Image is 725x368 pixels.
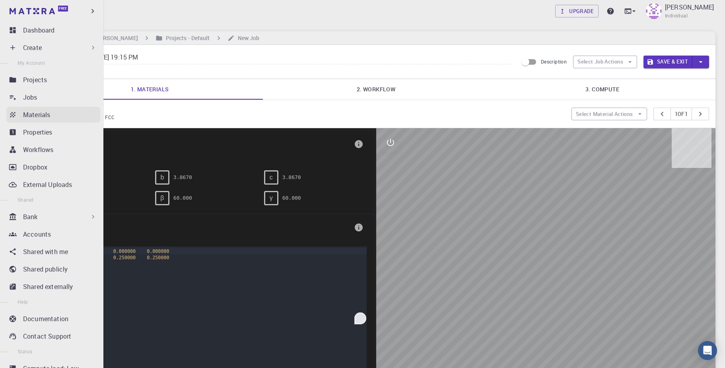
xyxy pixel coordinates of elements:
div: pager [653,108,709,120]
a: Contact Support [6,328,100,344]
p: Accounts [23,229,51,239]
a: Documentation [6,311,100,327]
a: Materials [6,107,100,123]
span: γ [270,195,273,202]
span: Lattice [46,138,351,150]
span: My Account [17,60,45,66]
a: Shared publicly [6,261,100,277]
span: Description [541,58,567,65]
a: Jobs [6,89,100,105]
button: Select Job Actions [573,56,637,68]
p: Bank [23,212,38,222]
span: Support [16,6,45,13]
a: Upgrade [555,5,599,17]
p: Shared publicly [23,264,68,274]
pre: 3.8670 [173,170,192,184]
h6: Projects - Default [163,34,210,42]
h6: [PERSON_NAME] [91,34,138,42]
img: Shahnewaz Mondal [646,3,662,19]
div: Bank [6,209,100,225]
p: Shared externally [23,282,73,291]
span: FCC [46,150,351,158]
p: Create [23,43,42,52]
pre: 60.000 [173,191,192,205]
img: logo [10,8,55,14]
a: 3. Compute [489,79,715,100]
p: Materials [23,110,50,119]
nav: breadcrumb [40,34,261,42]
a: Dashboard [6,22,100,38]
span: Individual [665,12,688,20]
div: Open Intercom Messenger [698,341,717,360]
span: c [270,174,273,181]
button: info [351,220,367,235]
div: Create [6,40,100,56]
div: To enrich screen reader interactions, please activate Accessibility in Grammarly extension settings [58,247,366,326]
a: Properties [6,124,100,140]
p: [PERSON_NAME] [665,2,714,12]
span: Basis [46,221,351,234]
p: External Uploads [23,180,72,189]
button: Save & Exit [643,56,692,68]
p: Shared with me [23,247,68,256]
a: Projects [6,72,100,88]
span: β [160,195,164,202]
p: Properties [23,127,52,137]
p: Dropbox [23,162,47,172]
span: 0.000000 [147,249,169,254]
a: External Uploads [6,177,100,193]
p: Jobs [23,92,37,102]
button: Select Material Actions [571,108,647,120]
span: 0.250000 [147,255,169,260]
h6: New Job [235,34,260,42]
a: Workflows [6,142,100,158]
p: Dashboard [23,25,54,35]
a: Dropbox [6,159,100,175]
span: 0.000000 [113,249,136,254]
a: Shared with me [6,244,100,260]
pre: 60.000 [282,191,301,205]
span: 0.250000 [113,255,136,260]
a: 1. Materials [37,79,263,100]
p: Documentation [23,314,68,324]
a: Shared externally [6,279,100,295]
p: Projects [23,75,47,85]
span: Shared [17,197,33,203]
span: Help [17,299,28,305]
span: FCC [105,114,118,120]
pre: 3.8670 [282,170,301,184]
button: 1of1 [671,108,692,120]
p: Silicon FCC [63,106,565,114]
p: Contact Support [23,331,71,341]
a: 2. Workflow [263,79,489,100]
span: b [160,174,164,181]
button: info [351,136,367,152]
a: Accounts [6,226,100,242]
span: Status [17,348,32,355]
p: Workflows [23,145,53,154]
